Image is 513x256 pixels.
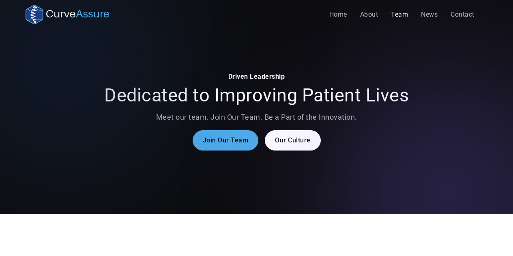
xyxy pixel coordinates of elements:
a: Join Our Team [193,130,259,151]
a: News [414,6,444,23]
a: Home [323,6,354,23]
div: Driven Leadership [101,72,412,82]
a: Contact [444,6,481,23]
a: About [354,6,385,23]
a: Team [384,6,414,23]
a: home [26,5,109,24]
a: Our Culture [265,130,321,151]
p: Meet our team. Join Our Team. Be a Part of the Innovation. [101,112,412,122]
h2: Dedicated to Improving Patient Lives [101,85,412,106]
